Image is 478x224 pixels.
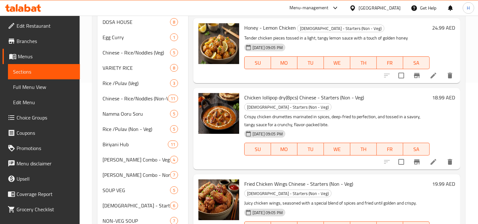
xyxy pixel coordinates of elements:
span: WE [326,58,348,68]
div: items [168,141,178,148]
p: Crispy chicken drumettes marinated in spices, deep-fried to perfection, and tossed in a savory, t... [244,113,430,129]
a: Edit menu item [430,72,437,79]
div: Rice /Pulav (Non - Veg)5 [97,121,188,137]
button: SU [244,56,271,69]
span: Full Menu View [13,83,75,91]
div: items [170,186,178,194]
a: Branches [3,33,80,49]
button: SA [403,56,430,69]
span: Egg Curry [103,33,170,41]
span: 6 [170,203,178,209]
span: SU [247,58,268,68]
span: Coupons [17,129,75,137]
div: Egg Curry1 [97,30,188,45]
div: items [170,18,178,26]
a: Choice Groups [3,110,80,125]
span: FR [379,145,401,154]
span: Fried Chicken Wings Chinese - Starters (Non - Veg) [244,179,353,189]
span: 7 [170,218,178,224]
div: items [170,156,178,163]
span: MO [274,58,295,68]
span: TU [300,58,321,68]
div: items [170,202,178,209]
span: 11 [168,96,178,102]
div: DOSA HOUSE8 [97,14,188,30]
span: 5 [170,126,178,132]
span: Rice /Pulav (Non - Veg) [103,125,170,133]
div: Rice /Pulav (Veg) [103,79,170,87]
span: 5 [170,50,178,56]
span: Coverage Report [17,190,75,198]
span: Namma Ooru Soru [103,110,170,118]
button: WE [324,143,350,155]
button: MO [271,56,297,69]
span: Edit Menu [13,98,75,106]
button: WE [324,56,350,69]
h6: 24.99 AED [432,23,455,32]
div: Ghee Rice Combo - Veg [103,156,170,163]
button: TU [297,143,324,155]
a: Menu disclaimer [3,156,80,171]
span: 7 [170,172,178,178]
span: Grocery Checklist [17,206,75,213]
img: Chicken lollipop dry(8pcs) Chinese - Starters (Non - Veg) [198,93,239,134]
a: Promotions [3,141,80,156]
div: [PERSON_NAME] Combo - Non- Veg7 [97,167,188,183]
button: delete [442,154,458,170]
a: Full Menu View [8,79,80,95]
span: 3 [170,80,178,86]
div: items [170,125,178,133]
span: [DATE] 09:05 PM [250,210,285,216]
span: 4 [170,157,178,163]
span: MO [274,145,295,154]
div: items [170,110,178,118]
span: DOSA HOUSE [103,18,170,26]
a: Upsell [3,171,80,186]
span: TU [300,145,321,154]
span: Choice Groups [17,114,75,121]
div: Chinese - Rice/Noddles (Non-Veg)11 [97,91,188,106]
span: [PERSON_NAME] Combo - Veg [103,156,170,163]
button: SA [403,143,430,155]
div: Chinese - Starters (Veg) [103,202,170,209]
span: WE [326,145,348,154]
a: Coupons [3,125,80,141]
button: TH [350,143,377,155]
span: 8 [170,65,178,71]
span: Menus [18,53,75,60]
button: TU [297,56,324,69]
span: Upsell [17,175,75,183]
div: Namma Ooru Soru5 [97,106,188,121]
a: Coverage Report [3,186,80,202]
p: Juicy chicken wings, seasoned with a special blend of spices and fried until golden and crispy. [244,199,430,207]
span: [DATE] 09:05 PM [250,45,285,51]
div: Chinese - Rice/Noddles (Veg)5 [97,45,188,60]
button: SU [244,143,271,155]
div: Biriyani Hub [103,141,168,148]
button: MO [271,143,297,155]
span: Sections [13,68,75,76]
span: Honey - Lemon Chicken [244,23,296,33]
span: [DEMOGRAPHIC_DATA] - Starters (Non - Veg) [297,25,384,32]
span: Promotions [17,144,75,152]
span: [DEMOGRAPHIC_DATA] - Starters (Non - Veg) [245,190,331,197]
span: Branches [17,37,75,45]
div: [PERSON_NAME] Combo - Veg4 [97,152,188,167]
a: Edit menu item [430,158,437,166]
span: TH [353,58,374,68]
div: items [170,171,178,179]
div: [GEOGRAPHIC_DATA] [359,4,401,11]
img: Fried Chicken Wings Chinese - Starters (Non - Veg) [198,179,239,220]
span: 1 [170,34,178,40]
div: Biriyani Hub11 [97,137,188,152]
div: Chinese - Starters (Non - Veg) [244,190,332,197]
span: SA [406,58,427,68]
span: VARIETY RICE [103,64,170,72]
div: items [170,33,178,41]
span: Chinese - Rice/Noddles (Veg) [103,49,170,56]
